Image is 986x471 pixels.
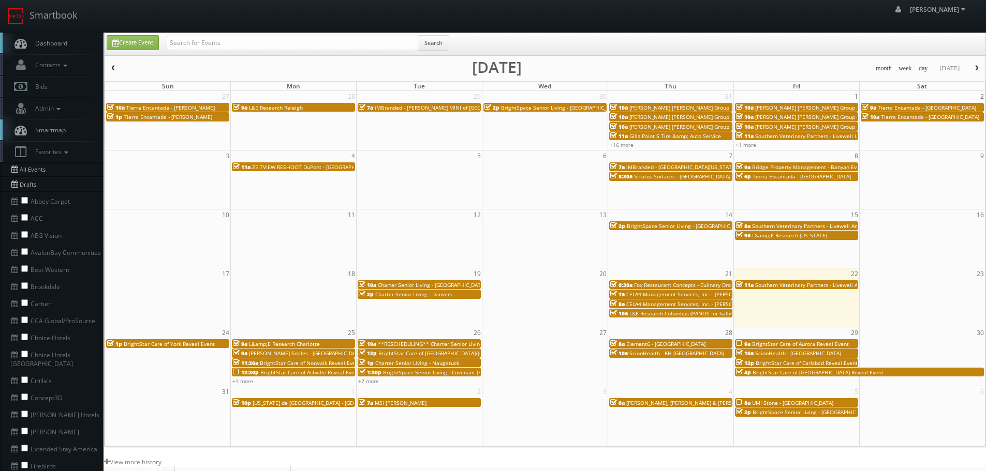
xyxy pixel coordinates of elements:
span: 6 [979,386,985,397]
span: BrightStar Care of [GEOGRAPHIC_DATA] Reveal Event [753,369,884,376]
span: 4 [350,150,356,161]
span: 1p [107,113,122,120]
span: 8a [610,300,625,308]
span: 11 [347,209,356,220]
span: 2p [359,291,374,298]
span: Charter Senior Living - Naugatuck [375,359,459,367]
span: Sun [162,82,174,90]
span: 9a [233,104,247,111]
span: 7 [728,150,733,161]
button: week [895,62,916,75]
span: **RESCHEDULING** Charter Senior Living - [GEOGRAPHIC_DATA] [378,340,538,347]
span: 5 [853,386,859,397]
span: 31 [221,386,230,397]
span: 11a [736,281,754,288]
span: Stratus Surfaces - [GEOGRAPHIC_DATA] Slab Gallery [634,173,762,180]
span: Thu [665,82,676,90]
span: 29 [473,91,482,102]
span: 27 [221,91,230,102]
span: 2p [610,222,625,230]
span: 17 [221,268,230,279]
span: Tierra Encantada - [PERSON_NAME] [124,113,212,120]
span: 11a [233,163,251,171]
span: 8 [853,150,859,161]
span: 29 [850,327,859,338]
span: 10a [359,281,376,288]
span: 8:30a [610,173,632,180]
span: 9a [233,340,247,347]
span: UMI Stone - [GEOGRAPHIC_DATA] [752,399,833,406]
span: L&amp;E Research Charlotte [249,340,320,347]
span: BrightSpace Senior Living - [GEOGRAPHIC_DATA] [501,104,621,111]
span: 10a [107,104,125,111]
span: 25 [347,327,356,338]
span: Southern Veterinary Partners - Livewell Urgent Care of [GEOGRAPHIC_DATA] [755,132,943,140]
span: 10a [736,350,754,357]
span: 15 [850,209,859,220]
span: 21 [724,268,733,279]
span: 10a [862,113,879,120]
input: Search for Events [167,36,418,50]
span: 10a [610,350,628,357]
span: Tierra Encantada - [GEOGRAPHIC_DATA] [753,173,851,180]
span: 10a [610,123,628,130]
span: 10a [359,340,376,347]
span: 14 [724,209,733,220]
span: [PERSON_NAME] [PERSON_NAME] Group - [PERSON_NAME] - 900 [PERSON_NAME][GEOGRAPHIC_DATA] [629,123,882,130]
span: 2 [476,386,482,397]
span: 10p [233,399,251,406]
span: [PERSON_NAME] Smiles - [GEOGRAPHIC_DATA] [249,350,363,357]
span: 2p [484,104,499,111]
span: 26 [473,327,482,338]
span: 28 [347,91,356,102]
span: 8a [610,340,625,347]
span: BrightStar Care of Ashville Reveal Event [260,369,360,376]
span: 7a [359,104,373,111]
span: 7a [359,399,373,406]
span: L&E Research Raleigh [249,104,303,111]
span: CELA4 Management Services, Inc. - [PERSON_NAME] Hyundai [626,291,778,298]
span: 10a [736,113,754,120]
span: Tierra Encantada - [GEOGRAPHIC_DATA] [881,113,979,120]
span: 12:30p [233,369,259,376]
span: Sat [917,82,927,90]
span: 10 [221,209,230,220]
span: 9a [233,350,247,357]
a: +2 more [358,377,379,385]
h2: [DATE] [472,62,522,72]
span: BrightStar Care of Aurora Reveal Event [752,340,849,347]
button: day [915,62,932,75]
span: Tue [414,82,425,90]
img: smartbook-logo.png [8,8,24,24]
span: [PERSON_NAME] [910,5,968,14]
span: BrightSpace Senior Living - [GEOGRAPHIC_DATA] [627,222,746,230]
span: 12 [473,209,482,220]
span: 1 [853,91,859,102]
span: [US_STATE] de [GEOGRAPHIC_DATA] - [GEOGRAPHIC_DATA] [253,399,395,406]
span: 1p [107,340,122,347]
span: Admin [30,104,63,113]
a: +16 more [610,141,634,148]
span: 4 [728,386,733,397]
span: 8a [736,399,750,406]
span: 18 [347,268,356,279]
span: Tierra Encantada - [PERSON_NAME] [126,104,215,111]
span: CELA4 Management Services, Inc. - [PERSON_NAME] Genesis [626,300,777,308]
span: 31 [724,91,733,102]
span: 22 [850,268,859,279]
span: 11:30a [233,359,258,367]
span: 13 [598,209,608,220]
span: Tierra Encantada - [GEOGRAPHIC_DATA] [878,104,976,111]
a: +1 more [735,141,756,148]
span: Bridge Property Management - Banyan Everton [752,163,870,171]
span: 3 [225,150,230,161]
span: 1p [359,359,374,367]
span: Southern Veterinary Partners - Livewell Animal Urgent Care of [PERSON_NAME] [752,222,949,230]
span: 10a [736,104,754,111]
span: ScionHealth - KH [GEOGRAPHIC_DATA] [629,350,724,357]
span: L&amp;E Research [US_STATE] [752,232,827,239]
button: month [872,62,895,75]
button: Search [418,35,449,51]
span: 6 [602,150,608,161]
span: 1 [350,386,356,397]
